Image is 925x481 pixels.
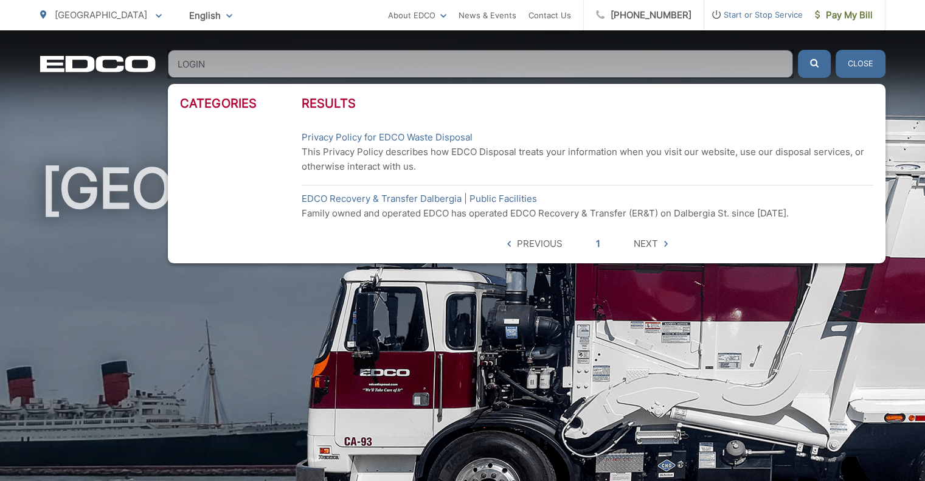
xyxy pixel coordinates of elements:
button: Close [836,50,885,78]
a: News & Events [459,8,516,22]
a: Privacy Policy for EDCO Waste Disposal [302,130,473,145]
input: Search [168,50,793,78]
a: About EDCO [388,8,446,22]
h3: Results [302,96,873,111]
p: Family owned and operated EDCO has operated EDCO Recovery & Transfer (ER&T) on Dalbergia St. sinc... [302,206,873,221]
span: Pay My Bill [815,8,873,22]
a: EDCD logo. Return to the homepage. [40,55,156,72]
a: Contact Us [528,8,571,22]
span: Previous [517,237,563,251]
span: English [180,5,241,26]
span: Next [634,237,658,251]
a: 1 [596,237,600,251]
button: Submit the search query. [798,50,831,78]
p: This Privacy Policy describes how EDCO Disposal treats your information when you visit our websit... [302,145,873,174]
span: [GEOGRAPHIC_DATA] [55,9,147,21]
a: EDCO Recovery & Transfer Dalbergia | Public Facilities [302,192,537,206]
h3: Categories [180,96,302,111]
